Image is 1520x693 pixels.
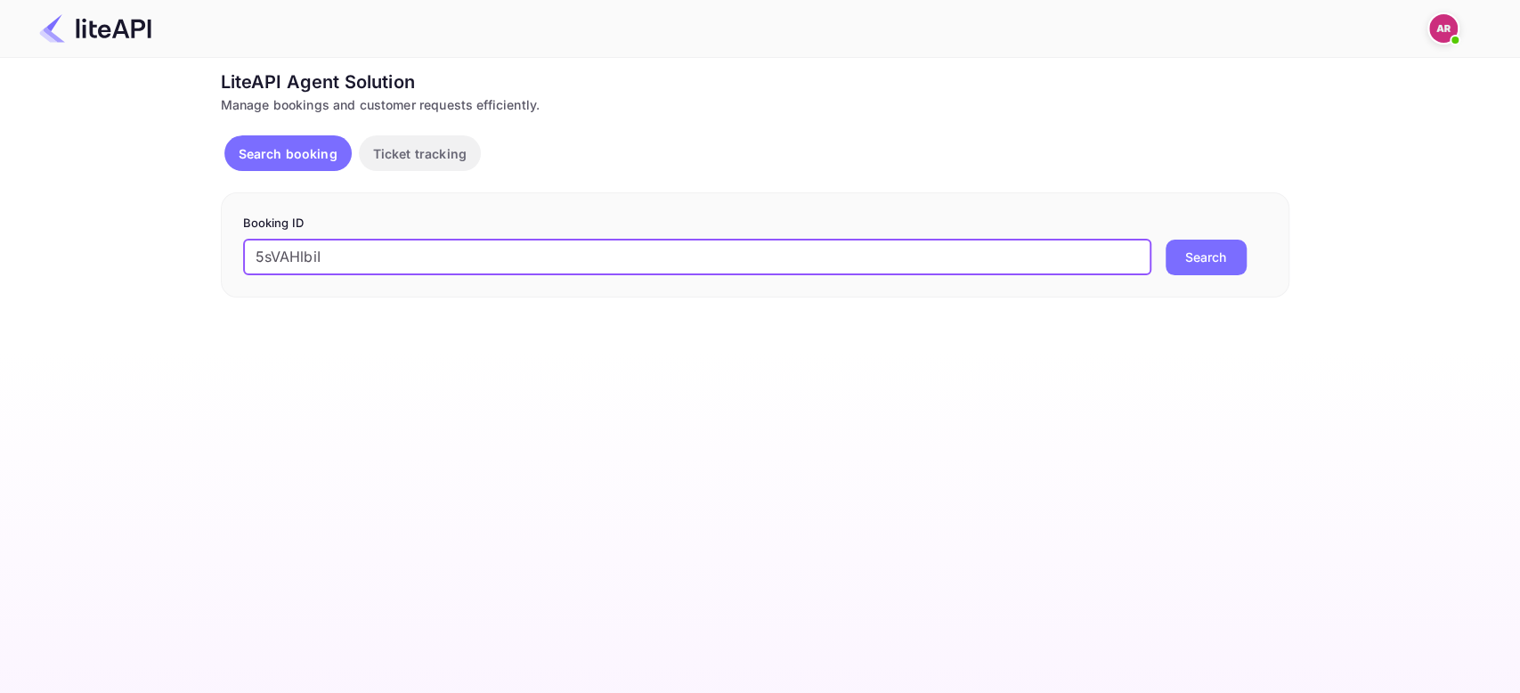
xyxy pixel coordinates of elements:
[221,69,1289,95] div: LiteAPI Agent Solution
[1166,240,1247,275] button: Search
[221,95,1289,114] div: Manage bookings and customer requests efficiently.
[373,144,467,163] p: Ticket tracking
[239,144,337,163] p: Search booking
[39,14,151,43] img: LiteAPI Logo
[1429,14,1458,43] img: amram rita
[243,240,1151,275] input: Enter Booking ID (e.g., 63782194)
[243,215,1267,232] p: Booking ID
